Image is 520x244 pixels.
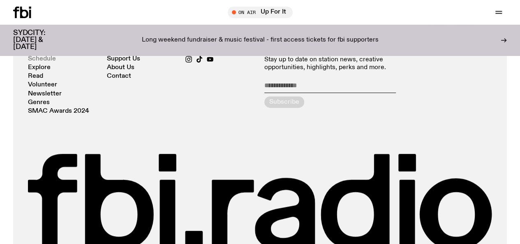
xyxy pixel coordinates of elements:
p: Long weekend fundraiser & music festival - first access tickets for fbi supporters [142,37,379,44]
a: About Us [107,65,134,71]
button: On AirUp For It [228,7,293,18]
a: Explore [28,65,51,71]
a: Volunteer [28,82,57,88]
a: Read [28,73,43,79]
a: Schedule [28,56,56,62]
a: Newsletter [28,91,62,97]
a: SMAC Awards 2024 [28,108,89,114]
button: Subscribe [264,96,304,108]
p: Stay up to date on station news, creative opportunities, highlights, perks and more. [264,56,414,72]
h3: SYDCITY: [DATE] & [DATE] [13,30,66,51]
a: Support Us [107,56,140,62]
a: Genres [28,100,50,106]
a: Contact [107,73,131,79]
